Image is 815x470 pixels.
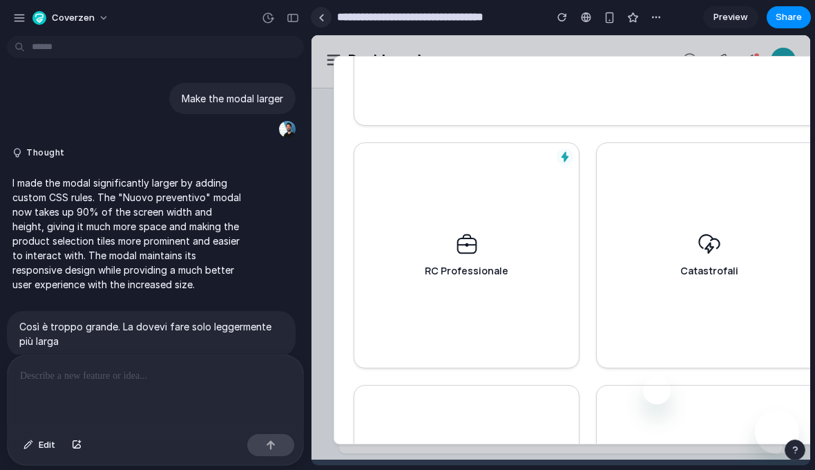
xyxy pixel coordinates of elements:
[17,434,62,456] button: Edit
[703,6,758,28] a: Preview
[369,228,427,243] p: Catastrofali
[182,91,283,106] p: Make the modal larger
[39,438,55,452] span: Edit
[776,10,802,24] span: Share
[443,375,488,419] iframe: Pulsante per aprire la finestra di messaggistica
[332,341,359,369] iframe: Chiudi messaggio
[52,11,95,25] span: Coverzen
[27,7,116,29] button: Coverzen
[713,10,748,24] span: Preview
[767,6,811,28] button: Share
[19,319,283,348] p: Così è troppo grande. La dovevi fare solo leggermente più larga
[12,176,243,292] p: I made the modal significantly larger by adding custom CSS rules. The "Nuovo preventivo" modal no...
[113,228,197,243] p: RC Professionale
